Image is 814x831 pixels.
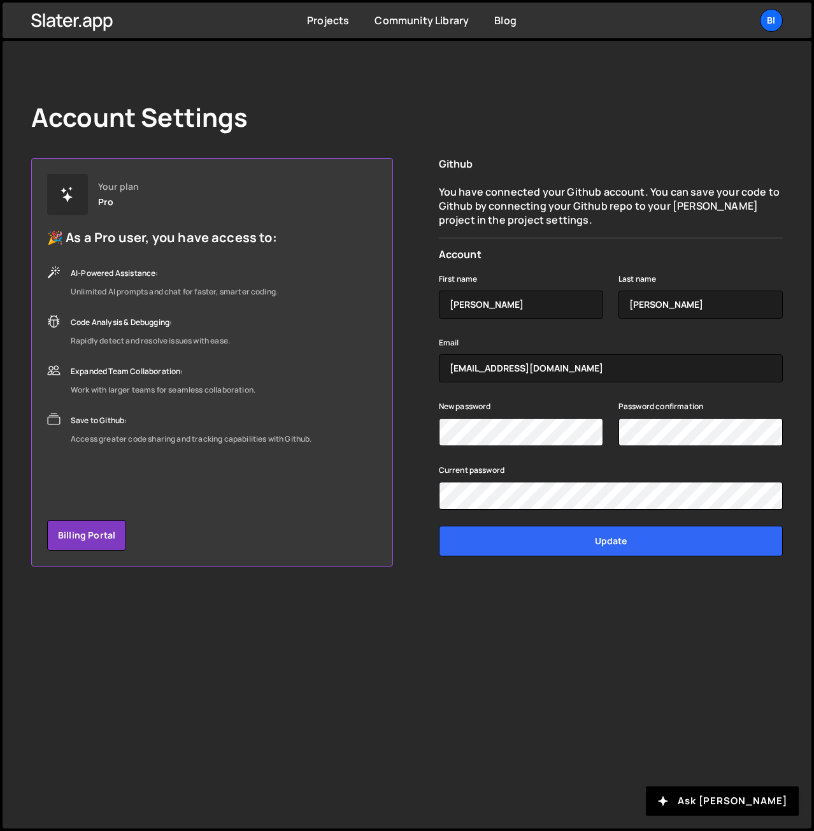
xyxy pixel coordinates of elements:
[71,382,255,398] div: Work with larger teams for seamless collaboration.
[71,284,278,300] div: Unlimited AI prompts and chat for faster, smarter coding.
[47,520,126,551] a: Billing Portal
[98,182,139,192] div: Your plan
[71,333,230,349] div: Rapidly detect and resolve issues with ease.
[71,413,312,428] div: Save to Github:
[439,336,459,349] label: Email
[375,13,469,27] a: Community Library
[47,230,312,245] h5: 🎉 As a Pro user, you have access to:
[307,13,349,27] a: Projects
[98,197,113,207] div: Pro
[760,9,783,32] a: Bi
[618,400,703,413] label: Password confirmation
[439,158,783,170] h2: Github
[439,249,783,261] h2: Account
[494,13,517,27] a: Blog
[439,273,478,285] label: First name
[646,786,799,816] button: Ask [PERSON_NAME]
[71,431,312,447] div: Access greater code sharing and tracking capabilities with Github.
[618,273,656,285] label: Last name
[439,400,491,413] label: New password
[71,315,230,330] div: Code Analysis & Debugging:
[31,102,248,133] h1: Account Settings
[71,266,278,281] div: AI-Powered Assistance:
[71,364,255,379] div: Expanded Team Collaboration:
[439,464,505,477] label: Current password
[439,526,783,556] input: Update
[439,185,783,228] p: You have connected your Github account. You can save your code to Github by connecting your Githu...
